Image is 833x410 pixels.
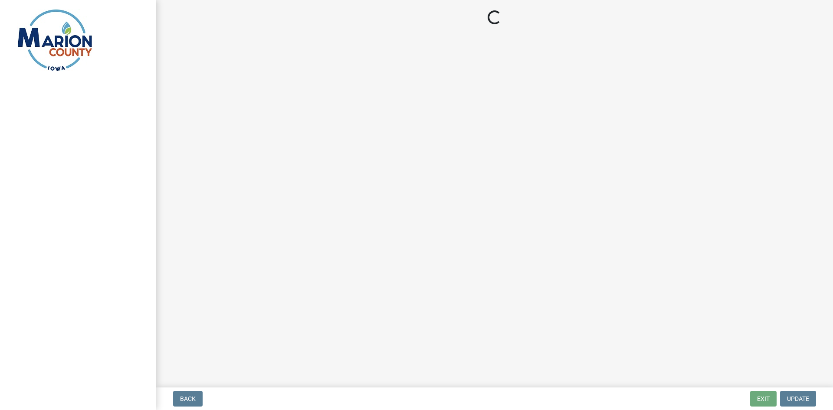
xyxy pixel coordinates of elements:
button: Back [173,391,203,407]
img: Marion County, Iowa [17,9,92,71]
button: Update [780,391,816,407]
button: Exit [750,391,777,407]
span: Back [180,395,196,402]
span: Update [787,395,809,402]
